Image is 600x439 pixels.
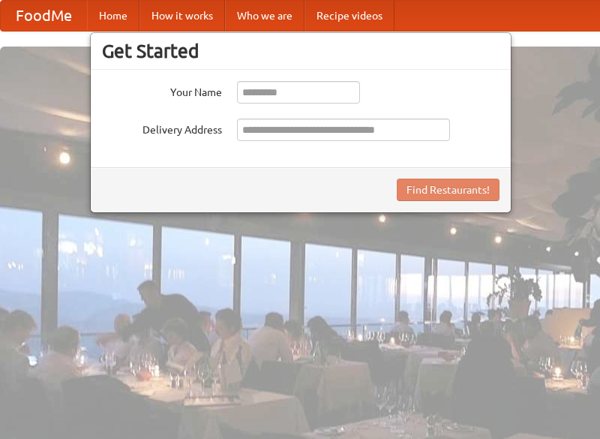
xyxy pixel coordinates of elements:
h3: Get Started [102,40,499,62]
a: How it works [139,1,225,31]
a: FoodMe [1,1,87,31]
a: Who we are [225,1,304,31]
a: Home [87,1,139,31]
label: Delivery Address [102,119,222,137]
button: Find Restaurants! [397,179,499,201]
a: Recipe videos [304,1,394,31]
label: Your Name [102,81,222,100]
